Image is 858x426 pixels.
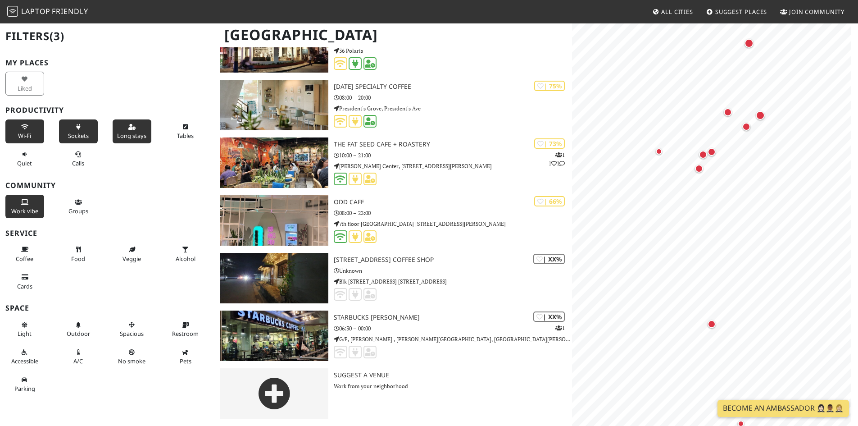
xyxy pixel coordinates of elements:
img: gray-place-d2bdb4477600e061c01bd816cc0f2ef0cfcb1ca9e3ad78868dd16fb2af073a21.png [220,368,328,419]
img: Starbucks Torre Lorenzo [220,311,328,361]
p: 08:00 – 23:00 [334,209,572,217]
span: Outdoor area [67,330,90,338]
p: Unknown [334,266,572,275]
p: 10:00 – 21:00 [334,151,572,160]
h3: Community [5,181,209,190]
div: | XX% [533,254,565,264]
span: Restroom [172,330,199,338]
button: Calls [59,147,98,171]
a: Starbucks Torre Lorenzo | XX% 1 Starbucks [PERSON_NAME] 06:30 – 00:00 G/F, [PERSON_NAME] , [PERSO... [214,311,572,361]
button: Cards [5,270,44,293]
span: Natural light [18,330,32,338]
button: Groups [59,195,98,219]
div: | 73% [534,138,565,149]
span: People working [11,207,38,215]
button: Restroom [166,317,205,341]
button: Tables [166,119,205,143]
span: Smoke free [118,357,145,365]
span: Stable Wi-Fi [18,132,31,140]
button: Quiet [5,147,44,171]
span: Food [71,255,85,263]
div: Map marker [699,151,711,162]
h1: [GEOGRAPHIC_DATA] [217,23,570,47]
h3: The Fat Seed Cafe + Roastery [334,141,572,148]
a: The Fat Seed Cafe + Roastery | 73% 111 The Fat Seed Cafe + Roastery 10:00 – 21:00 [PERSON_NAME] C... [214,137,572,188]
span: Air conditioned [73,357,83,365]
h3: Space [5,304,209,312]
img: 44 Ave. Coffee Shop [220,253,328,303]
span: Work-friendly tables [177,132,194,140]
div: Map marker [695,165,707,176]
div: | 75% [534,81,565,91]
button: Sockets [59,119,98,143]
button: Veggie [113,242,151,266]
button: A/C [59,345,98,369]
span: Credit cards [17,282,32,290]
span: Video/audio calls [72,159,84,167]
h3: Starbucks [PERSON_NAME] [334,314,572,321]
a: All Cities [649,4,697,20]
p: [PERSON_NAME] Center, [STREET_ADDRESS][PERSON_NAME] [334,162,572,170]
a: Dahan Specialty Coffee | 75% [DATE] Specialty Coffee 08:00 – 20:00 President's Grove, President's... [214,80,572,130]
span: All Cities [661,8,693,16]
a: Join Community [776,4,848,20]
span: Veggie [123,255,141,263]
h3: My Places [5,59,209,67]
span: Laptop [21,6,50,16]
div: Map marker [742,123,754,134]
img: LaptopFriendly [7,6,18,17]
a: 44 Ave. Coffee Shop | XX% [STREET_ADDRESS] Coffee Shop Unknown Blk [STREET_ADDRESS] [STREET_ADDRESS] [214,253,572,303]
h3: [STREET_ADDRESS] Coffee Shop [334,256,572,264]
p: 06:30 – 00:00 [334,324,572,333]
button: Spacious [113,317,151,341]
h3: Odd Cafe [334,198,572,206]
button: Food [59,242,98,266]
h3: Productivity [5,106,209,115]
button: Alcohol [166,242,205,266]
button: Coffee [5,242,44,266]
button: Light [5,317,44,341]
button: Outdoor [59,317,98,341]
h2: Filters [5,23,209,50]
h3: Service [5,229,209,238]
span: Spacious [120,330,144,338]
button: Work vibe [5,195,44,219]
span: Alcohol [176,255,195,263]
a: Suggest a Venue Work from your neighborhood [214,368,572,419]
div: Map marker [656,148,667,159]
p: President's Grove, President's Ave [334,104,572,113]
span: Long stays [117,132,146,140]
div: | 66% [534,196,565,206]
p: 1 [555,324,565,332]
div: Map marker [708,320,719,332]
img: Odd Cafe [220,195,328,246]
div: | XX% [533,311,565,322]
a: Suggest Places [703,4,771,20]
p: 1 1 1 [549,151,565,168]
span: Suggest Places [715,8,767,16]
p: G/F, [PERSON_NAME] , [PERSON_NAME][GEOGRAPHIC_DATA], [GEOGRAPHIC_DATA][PERSON_NAME] [334,335,572,344]
button: Long stays [113,119,151,143]
p: 7th floor [GEOGRAPHIC_DATA] [STREET_ADDRESS][PERSON_NAME] [334,220,572,228]
span: Quiet [17,159,32,167]
button: Pets [166,345,205,369]
div: Map marker [708,148,719,160]
span: Join Community [789,8,844,16]
div: Map marker [745,39,757,51]
span: Friendly [52,6,88,16]
h3: Suggest a Venue [334,371,572,379]
button: No smoke [113,345,151,369]
a: Odd Cafe | 66% Odd Cafe 08:00 – 23:00 7th floor [GEOGRAPHIC_DATA] [STREET_ADDRESS][PERSON_NAME] [214,195,572,246]
span: Power sockets [68,132,89,140]
button: Accessible [5,345,44,369]
span: Pet friendly [180,357,191,365]
a: LaptopFriendly LaptopFriendly [7,4,88,20]
span: Accessible [11,357,38,365]
p: 08:00 – 20:00 [334,93,572,102]
p: Work from your neighborhood [334,382,572,390]
span: (3) [50,28,64,43]
span: Coffee [16,255,33,263]
span: Group tables [68,207,88,215]
img: The Fat Seed Cafe + Roastery [220,137,328,188]
button: Parking [5,372,44,396]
